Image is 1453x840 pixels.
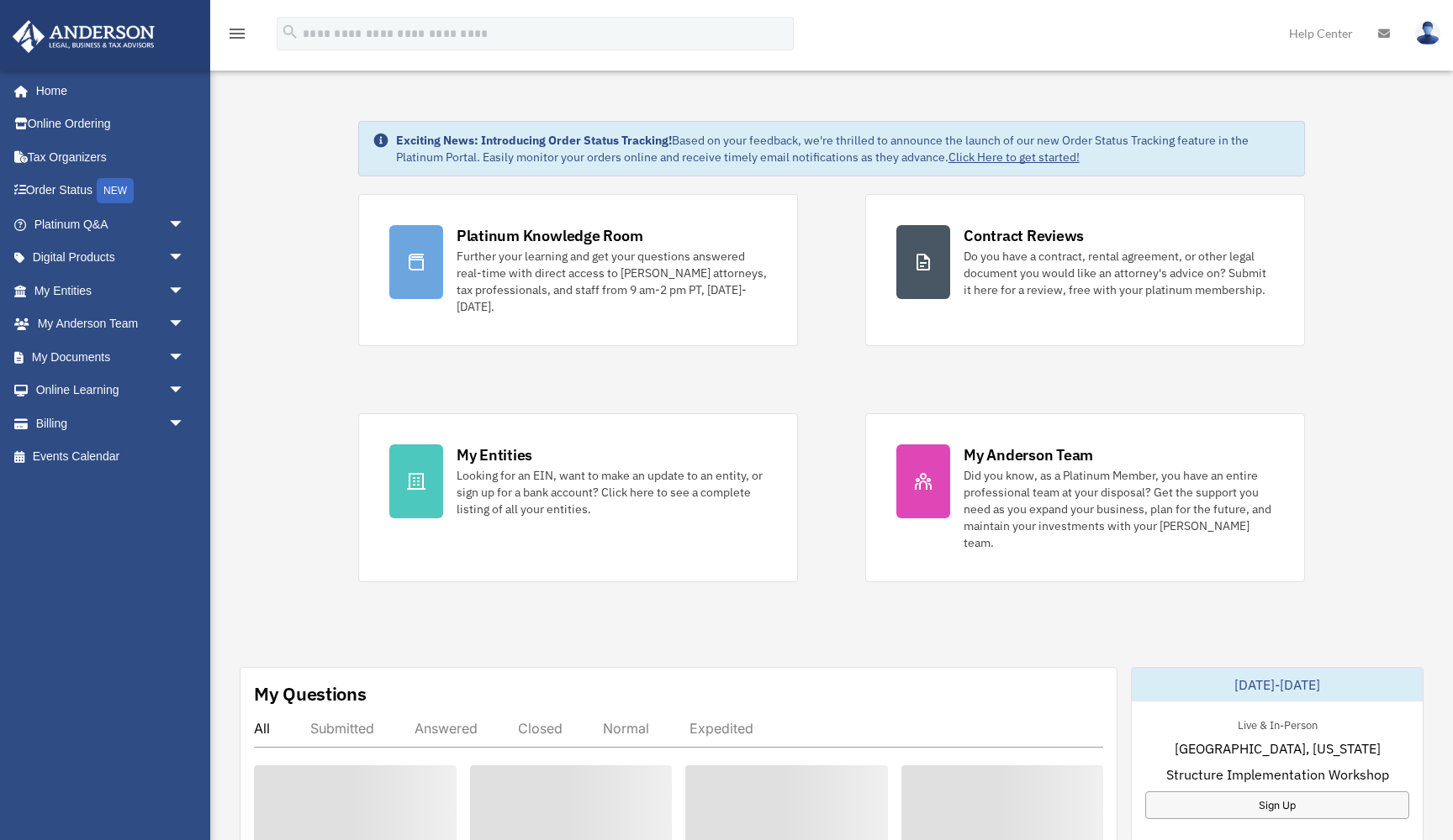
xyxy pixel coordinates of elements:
[12,440,210,474] a: Events Calendar
[8,20,160,53] img: Anderson Advisors Platinum Portal
[1415,21,1440,45] img: User Pic
[227,29,247,44] a: menu
[358,194,798,346] a: Platinum Knowledge Room Further your learning and get your questions answered real-time with dire...
[310,720,374,737] div: Submitted
[358,413,798,582] a: My Entities Looking for an EIN, want to make an update to an entity, or sign up for a bank accoun...
[1132,668,1423,701] div: [DATE]-[DATE]
[168,274,202,308] span: arrow_drop_down
[12,407,210,440] a: Billingarrow_drop_down
[964,444,1093,465] div: My Anderson Team
[964,248,1274,298] div: Do you have a contract, rental agreement, or other legal document you would like an attorney's ad...
[97,178,134,203] div: NEW
[948,150,1080,165] a: Click Here to get started!
[12,108,210,141] a: Online Ordering
[457,225,643,246] div: Platinum Knowledge Room
[518,720,563,737] div: Closed
[168,307,202,342] span: arrow_drop_down
[12,74,202,108] a: Home
[1224,715,1331,732] div: Live & In-Person
[168,241,202,276] span: arrow_drop_down
[254,681,367,706] div: My Questions
[457,248,767,315] div: Further your learning and get your questions answered real-time with direct access to [PERSON_NAM...
[690,720,753,737] div: Expedited
[12,241,210,275] a: Digital Productsarrow_drop_down
[168,407,202,441] span: arrow_drop_down
[254,720,270,737] div: All
[12,340,210,374] a: My Documentsarrow_drop_down
[964,467,1274,551] div: Did you know, as a Platinum Member, you have an entire professional team at your disposal? Get th...
[168,207,202,242] span: arrow_drop_down
[12,207,210,241] a: Platinum Q&Aarrow_drop_down
[865,413,1305,582] a: My Anderson Team Did you know, as a Platinum Member, you have an entire professional team at your...
[12,374,210,407] a: Online Learningarrow_drop_down
[168,374,202,408] span: arrow_drop_down
[1166,764,1389,785] span: Structure Implementation Workshop
[12,274,210,307] a: My Entitiesarrow_drop_down
[12,140,210,174] a: Tax Organizers
[168,340,202,375] span: arrow_drop_down
[12,174,210,208] a: Order StatusNEW
[1175,738,1381,759] span: [GEOGRAPHIC_DATA], [US_STATE]
[1145,791,1409,819] a: Sign Up
[396,132,1291,165] div: Based on your feedback, we're thrilled to announce the launch of our new Order Status Tracking fe...
[457,467,767,517] div: Looking for an EIN, want to make an update to an entity, or sign up for a bank account? Click her...
[964,225,1084,246] div: Contract Reviews
[281,23,299,41] i: search
[12,307,210,341] a: My Anderson Teamarrow_drop_down
[227,24,247,44] i: menu
[457,444,532,465] div: My Entities
[603,720,649,737] div: Normal
[415,720,478,737] div: Answered
[865,194,1305,346] a: Contract Reviews Do you have a contract, rental agreement, or other legal document you would like...
[396,133,672,148] strong: Exciting News: Introducing Order Status Tracking!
